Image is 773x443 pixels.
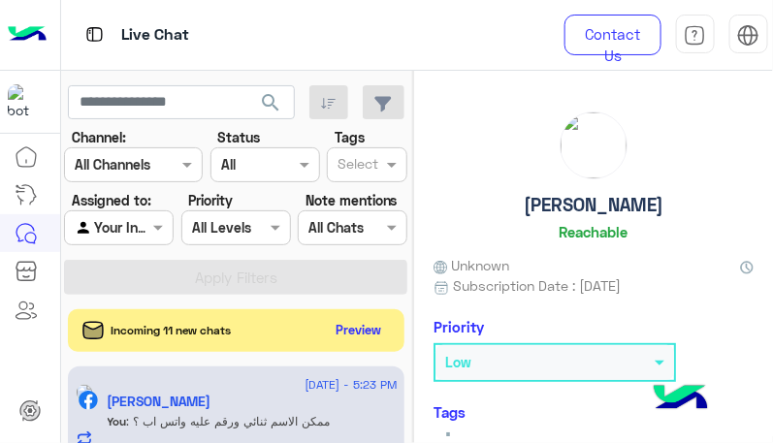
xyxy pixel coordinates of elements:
button: Apply Filters [64,260,407,295]
span: search [259,91,282,114]
img: Logo [8,15,47,55]
button: search [247,85,295,127]
label: Note mentions [306,190,398,210]
img: tab [684,24,706,47]
p: Live Chat [121,22,189,48]
h6: Priority [434,318,484,335]
span: [DATE] - 5:23 PM [305,376,397,394]
span: You [108,414,127,428]
h6: Reachable [560,223,628,240]
label: Assigned to: [72,190,151,210]
h5: [PERSON_NAME] [524,194,663,216]
span: Subscription Date : [DATE] [453,275,621,296]
a: tab [676,15,715,55]
img: hulul-logo.png [647,365,715,433]
a: Contact Us [564,15,661,55]
label: Priority [188,190,233,210]
label: Status [217,127,260,147]
label: Tags [335,127,365,147]
img: tab [82,22,107,47]
span: Incoming 11 new chats [112,322,232,339]
span: ممكن الاسم ثنائي ورقم عليه واتس اب ؟ [127,414,331,428]
h5: Ahmed Emara [108,394,211,410]
img: tab [737,24,759,47]
img: 1403182699927242 [8,84,43,119]
div: Select [335,153,378,178]
label: Channel: [72,127,126,147]
h6: Tags [434,403,754,421]
img: picture [561,112,627,178]
button: Preview [328,316,390,344]
img: picture [76,384,93,401]
span: Unknown [434,255,509,275]
img: Facebook [79,391,98,410]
